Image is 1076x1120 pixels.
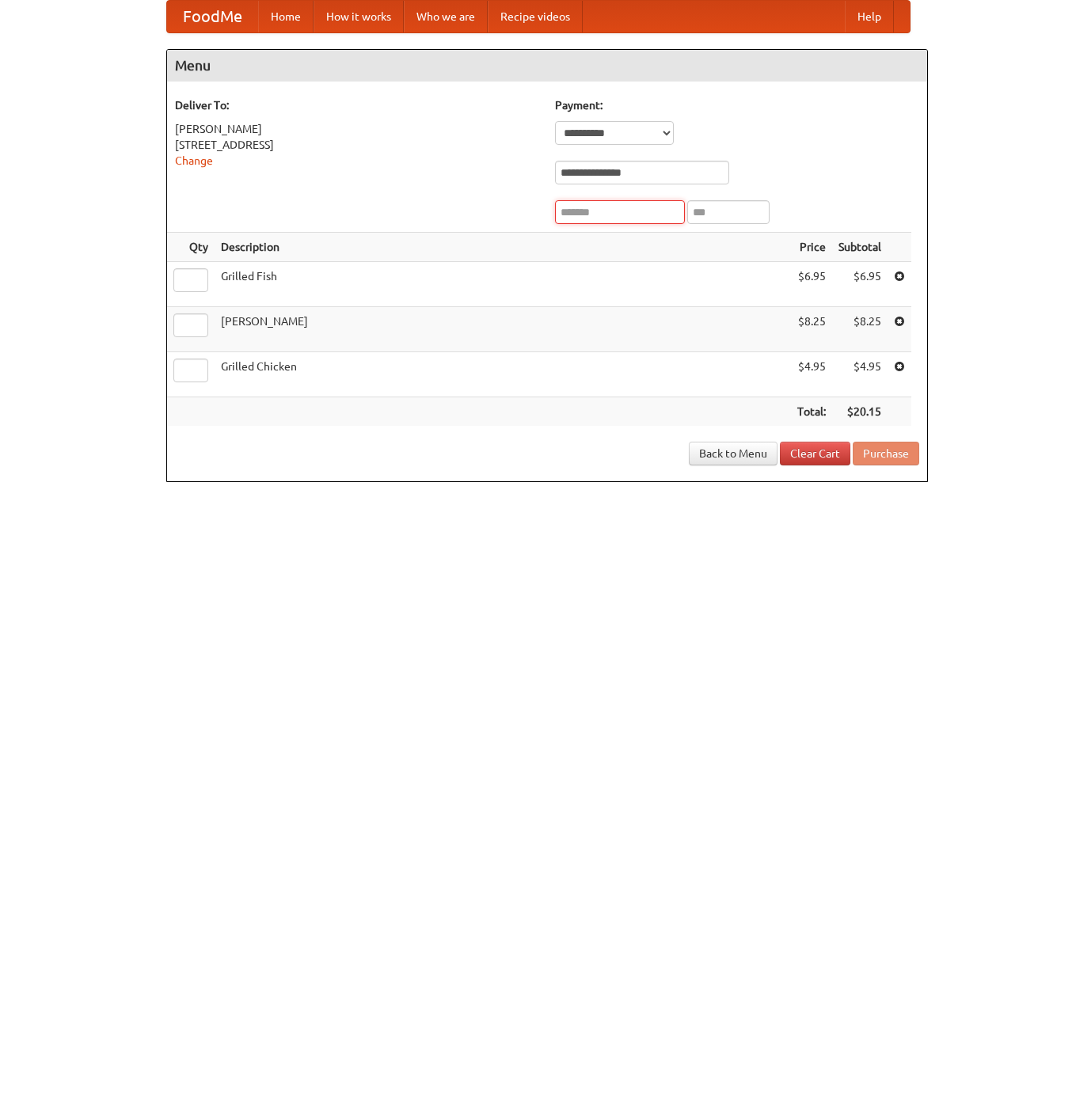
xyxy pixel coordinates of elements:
[791,233,832,262] th: Price
[167,50,927,82] h4: Menu
[215,307,791,352] td: [PERSON_NAME]
[314,1,404,32] a: How it works
[832,352,888,397] td: $4.95
[555,97,919,113] h5: Payment:
[832,262,888,307] td: $6.95
[175,97,539,113] h5: Deliver To:
[791,397,832,427] th: Total:
[215,262,791,307] td: Grilled Fish
[689,442,778,465] a: Back to Menu
[791,262,832,307] td: $6.95
[832,397,888,427] th: $20.15
[215,352,791,397] td: Grilled Chicken
[853,442,919,465] button: Purchase
[215,233,791,262] th: Description
[258,1,314,32] a: Home
[167,233,215,262] th: Qty
[832,307,888,352] td: $8.25
[175,137,539,153] div: [STREET_ADDRESS]
[175,121,539,137] div: [PERSON_NAME]
[845,1,894,32] a: Help
[791,352,832,397] td: $4.95
[404,1,488,32] a: Who we are
[780,442,850,465] a: Clear Cart
[791,307,832,352] td: $8.25
[175,154,213,167] a: Change
[167,1,258,32] a: FoodMe
[488,1,583,32] a: Recipe videos
[832,233,888,262] th: Subtotal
